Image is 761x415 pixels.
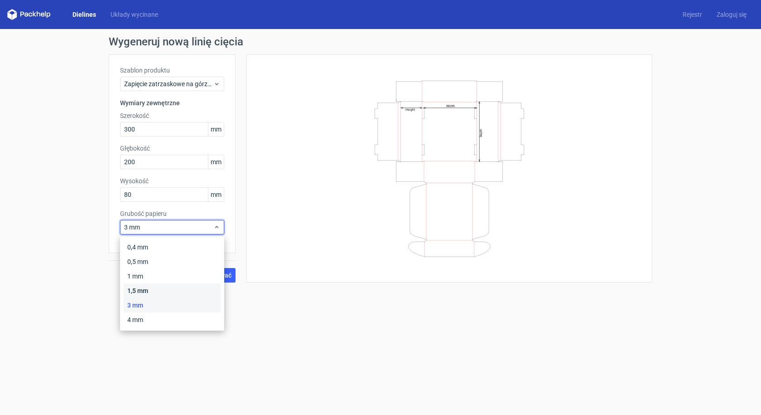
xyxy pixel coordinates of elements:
[211,191,222,198] font: mm
[709,10,754,19] a: Zaloguj się
[675,10,709,19] a: Rejestr
[72,11,96,18] font: Dielines
[120,177,149,185] font: Wysokość
[211,158,222,166] font: mm
[120,112,149,119] font: Szerokość
[109,35,243,48] font: Wygeneruj nową linię cięcia
[211,126,222,133] font: mm
[405,107,415,111] text: Height
[446,103,455,107] text: Width
[120,145,150,152] font: Głębokość
[127,316,143,323] font: 4 mm
[717,11,747,18] font: Zaloguj się
[65,10,103,19] a: Dielines
[120,67,170,74] font: Szablon produktu
[127,287,148,294] font: 1,5 mm
[479,128,483,137] text: Depth
[127,244,148,251] font: 0,4 mm
[683,11,702,18] font: Rejestr
[127,258,148,265] font: 0,5 mm
[120,210,167,217] font: Grubość papieru
[124,80,284,88] font: Zapięcie zatrzaskowe na górze i na [GEOGRAPHIC_DATA]
[120,99,180,107] font: Wymiary zewnętrzne
[127,302,143,309] font: 3 mm
[103,10,165,19] a: Układy wycinane
[124,224,140,231] font: 3 mm
[111,11,158,18] font: Układy wycinane
[127,273,143,280] font: 1 mm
